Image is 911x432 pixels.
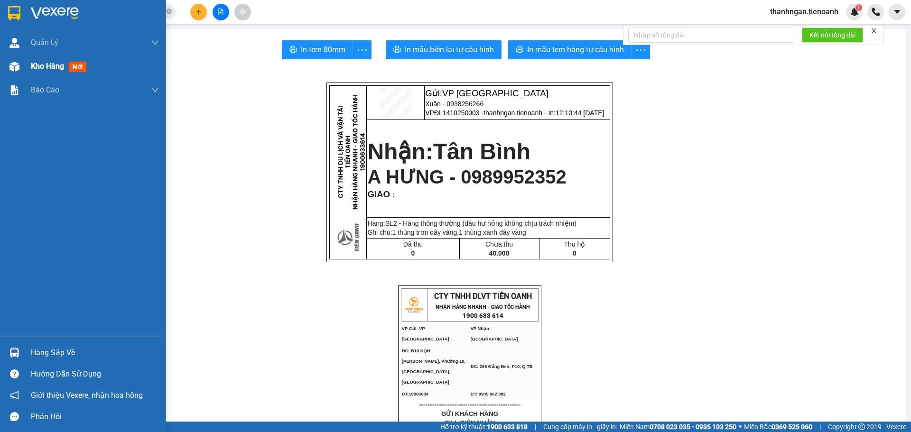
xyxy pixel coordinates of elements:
[436,304,530,310] strong: NHẬN HÀNG NHANH - GIAO TỐC HÀNH
[31,84,59,96] span: Báo cáo
[809,30,855,40] span: Kết nối tổng đài
[31,37,58,48] span: Quản Lý
[402,392,428,396] span: ĐT:19006084
[367,139,530,164] strong: Nhận:
[390,191,395,199] span: :
[425,88,548,98] span: Gửi:
[628,28,794,43] input: Nhập số tổng đài
[367,229,526,236] span: Ghi chú:
[440,422,528,432] span: Hỗ trợ kỹ thuật:
[166,8,172,17] span: close-circle
[31,389,143,401] span: Giới thiệu Vexere, nhận hoa hồng
[819,422,821,432] span: |
[403,240,423,248] span: Đã thu
[858,423,865,430] span: copyright
[632,44,650,56] span: more
[543,422,617,432] span: Cung cấp máy in - giấy in:
[14,68,120,119] strong: Nhận:
[69,62,86,72] span: mới
[31,410,159,424] div: Phản hồi
[301,44,345,55] span: In tem 80mm
[10,369,19,378] span: question-circle
[471,326,518,341] span: VP Nhận: [GEOGRAPHIC_DATA]
[239,9,246,15] span: aim
[855,4,862,11] sup: 1
[46,5,139,26] span: Gửi:
[367,166,566,187] span: A HƯNG - 0989952352
[405,44,494,55] span: In mẫu biên lai tự cấu hình
[802,28,863,43] button: Kết nối tổng đài
[217,9,224,15] span: file-add
[46,46,118,63] span: thanhngan.tienoanh - In:
[10,391,19,400] span: notification
[441,410,498,417] span: GỬI KHÁCH HÀNG
[353,40,372,59] button: more
[386,40,502,59] button: printerIn mẫu biên lai tự cấu hình
[8,6,20,20] img: logo-vxr
[871,28,877,34] span: close
[392,229,526,236] span: 1 thùng trơn dây vàng,1 thùng xanh dây vàng
[556,109,604,117] span: 12:10:44 [DATE]
[151,86,159,94] span: down
[289,46,297,55] span: printer
[527,44,624,55] span: In mẫu tem hàng tự cấu hình
[190,4,207,20] button: plus
[31,62,64,71] span: Kho hàng
[471,364,533,369] span: ĐC: 266 Đồng Đen, P10, Q TB
[367,189,390,199] span: GIAO
[850,8,859,16] img: icon-new-feature
[872,8,880,16] img: phone-icon
[166,9,172,14] span: close-circle
[485,240,513,248] span: Chưa thu
[46,28,113,36] span: Xuân - 0938256266
[411,249,415,257] span: 0
[353,44,371,56] span: more
[31,346,159,360] div: Hàng sắp về
[442,88,548,98] span: VP [GEOGRAPHIC_DATA]
[9,348,19,358] img: warehouse-icon
[445,419,495,426] span: BILL BIÊN NHẬN
[195,9,202,15] span: plus
[739,425,742,429] span: ⚪️
[564,240,585,248] span: Thu hộ
[234,4,251,20] button: aim
[535,422,536,432] span: |
[367,220,576,227] span: Hàng:SL
[744,422,812,432] span: Miền Bắc
[402,349,465,385] span: ĐC: B10 KQH [PERSON_NAME], Phường 10, [GEOGRAPHIC_DATA], [GEOGRAPHIC_DATA]
[893,8,902,16] span: caret-down
[425,109,604,117] span: VPĐL1410250003 -
[393,220,576,227] span: 2 - Hàng thông thường (dâu hư hỏng không chịu trách nhiệm)
[55,55,111,63] span: 12:10:44 [DATE]
[857,4,860,11] span: 1
[213,4,229,20] button: file-add
[9,62,19,72] img: warehouse-icon
[10,412,19,421] span: message
[151,39,159,46] span: down
[631,40,650,59] button: more
[402,293,426,317] img: logo
[471,392,506,396] span: ĐT: 0935 882 082
[889,4,905,20] button: caret-down
[31,367,159,381] div: Hướng dẫn sử dụng
[508,40,632,59] button: printerIn mẫu tem hàng tự cấu hình
[46,37,118,63] span: VPĐL1410250003 -
[463,312,503,319] strong: 1900 633 614
[483,109,604,117] span: thanhngan.tienoanh - In:
[402,326,449,341] span: VP Gửi: VP [GEOGRAPHIC_DATA]
[516,46,523,55] span: printer
[9,85,19,95] img: solution-icon
[393,46,401,55] span: printer
[650,423,736,431] strong: 0708 023 035 - 0935 103 250
[573,249,576,257] span: 0
[46,5,139,26] span: VP [GEOGRAPHIC_DATA]
[9,38,19,48] img: warehouse-icon
[487,423,528,431] strong: 1900 633 818
[433,139,530,164] span: Tân Bình
[620,422,736,432] span: Miền Nam
[762,6,846,18] span: thanhngan.tienoanh
[425,100,483,108] span: Xuân - 0938256266
[489,249,510,257] span: 40.000
[419,401,521,408] span: ----------------------------------------------
[434,292,532,301] span: CTY TNHH DLVT TIẾN OANH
